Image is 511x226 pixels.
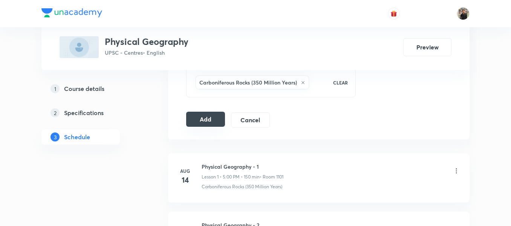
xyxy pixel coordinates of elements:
button: Preview [403,38,451,56]
h5: Specifications [64,108,104,117]
p: Carboniferous Rocks (350 Million Years) [202,183,282,190]
h4: 14 [177,174,193,186]
button: avatar [388,8,400,20]
a: 2Specifications [41,105,144,120]
h6: Carboniferous Rocks (350 Million Years) [199,78,297,86]
p: 1 [50,84,60,93]
a: Company Logo [41,8,102,19]
img: D254ABE7-BF7D-4E87-AA37-5731CB8939CF_plus.png [60,36,99,58]
h5: Course details [64,84,104,93]
img: avatar [390,10,397,17]
a: 1Course details [41,81,144,96]
h5: Schedule [64,132,90,141]
h6: Aug [177,168,193,174]
p: 2 [50,108,60,117]
p: CLEAR [333,79,348,86]
img: Company Logo [41,8,102,17]
p: 3 [50,132,60,141]
button: Add [186,112,225,127]
p: UPSC - Centres • English [105,49,188,57]
p: • Room 1101 [260,174,283,180]
img: Yudhishthir [457,7,470,20]
button: Cancel [231,112,270,128]
h3: Physical Geography [105,36,188,47]
h6: Physical Geography - 1 [202,163,283,171]
p: Lesson 1 • 5:00 PM • 150 min [202,174,260,180]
